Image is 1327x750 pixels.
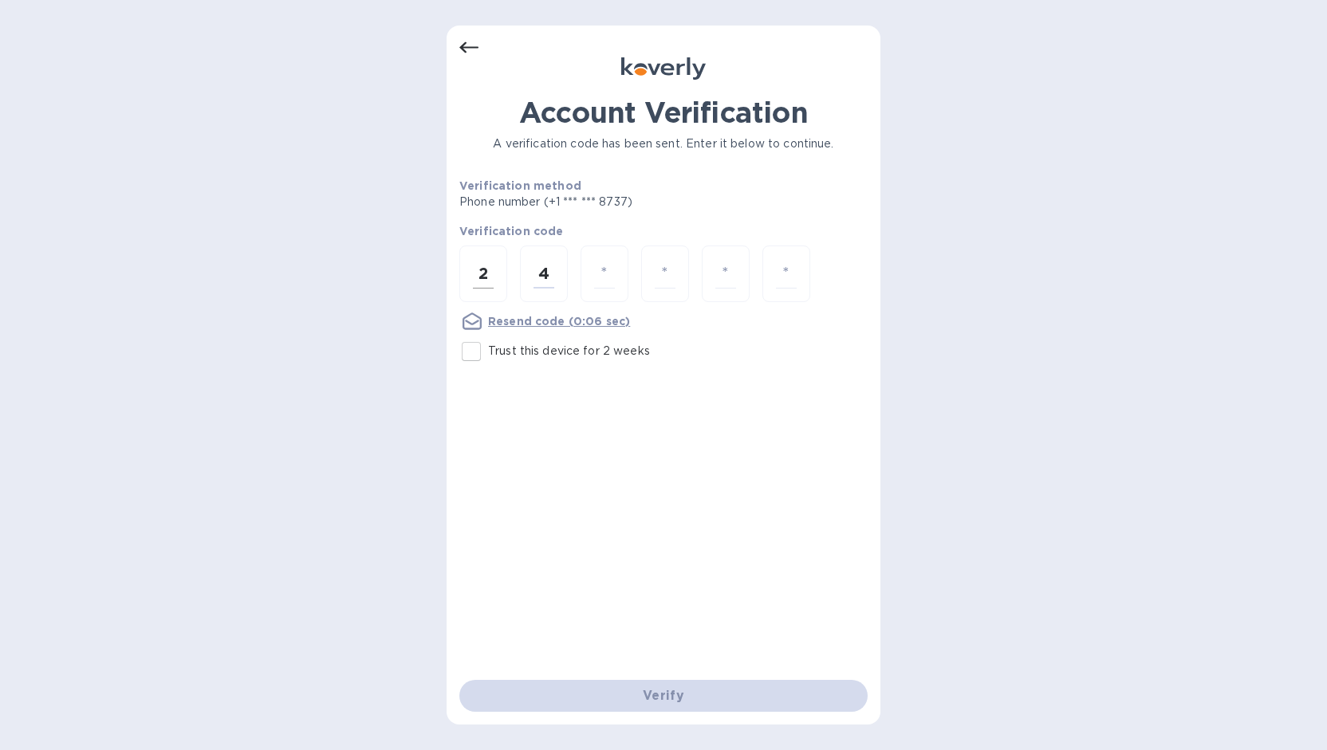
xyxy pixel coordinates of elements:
[488,343,650,359] p: Trust this device for 2 weeks
[459,96,868,129] h1: Account Verification
[459,135,868,152] p: A verification code has been sent. Enter it below to continue.
[488,315,630,328] u: Resend code (0:06 sec)
[459,179,581,192] b: Verification method
[459,223,868,239] p: Verification code
[459,194,754,210] p: Phone number (+1 *** *** 8737)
